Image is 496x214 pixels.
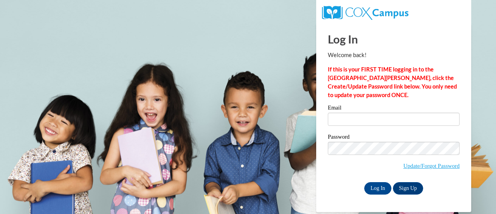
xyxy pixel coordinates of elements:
img: COX Campus [322,6,408,20]
label: Password [328,134,460,142]
strong: If this is your FIRST TIME logging in to the [GEOGRAPHIC_DATA][PERSON_NAME], click the Create/Upd... [328,66,457,98]
p: Welcome back! [328,51,460,59]
input: Log In [364,182,391,195]
label: Email [328,105,460,113]
h1: Log In [328,31,460,47]
a: Update/Forgot Password [403,163,460,169]
a: COX Campus [322,9,408,16]
a: Sign Up [393,182,423,195]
